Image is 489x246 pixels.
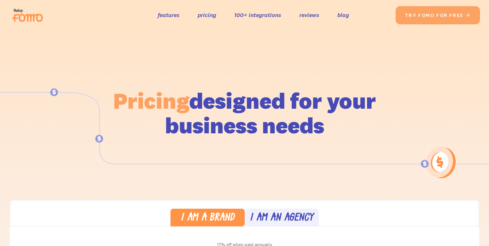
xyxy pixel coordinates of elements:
[234,10,281,20] a: 100+ integrations
[158,10,180,20] a: features
[465,12,471,18] span: 
[198,10,216,20] a: pricing
[113,88,376,138] h1: designed for your business needs
[337,10,349,20] a: blog
[113,87,189,114] span: Pricing
[181,213,235,224] div: I am a brand
[299,10,319,20] a: reviews
[250,213,313,224] div: I am an agency
[396,6,480,24] a: try fomo for free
